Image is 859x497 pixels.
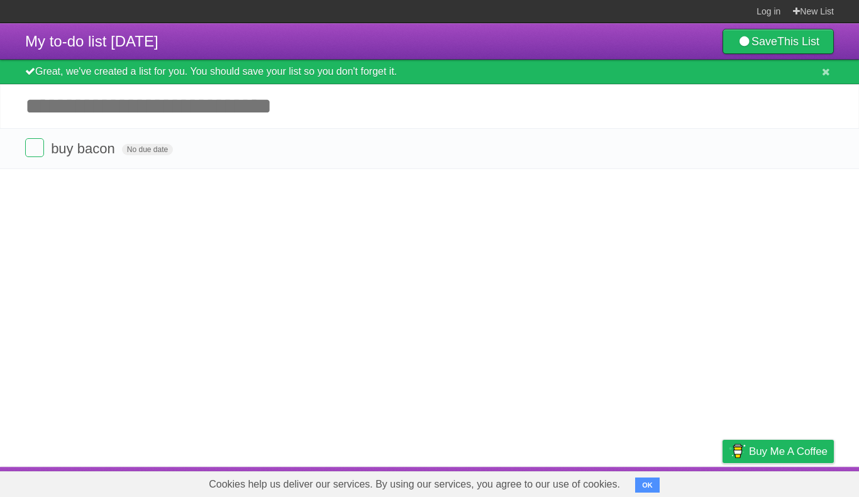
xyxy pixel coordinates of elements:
[749,440,828,462] span: Buy me a coffee
[777,35,819,48] b: This List
[51,141,118,156] span: buy bacon
[25,33,158,50] span: My to-do list [DATE]
[663,470,691,494] a: Terms
[706,470,739,494] a: Privacy
[196,472,633,497] span: Cookies help us deliver our services. By using our services, you agree to our use of cookies.
[723,29,834,54] a: SaveThis List
[597,470,648,494] a: Developers
[755,470,834,494] a: Suggest a feature
[25,138,44,157] label: Done
[729,440,746,462] img: Buy me a coffee
[555,470,582,494] a: About
[723,440,834,463] a: Buy me a coffee
[635,478,660,493] button: OK
[122,144,173,155] span: No due date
